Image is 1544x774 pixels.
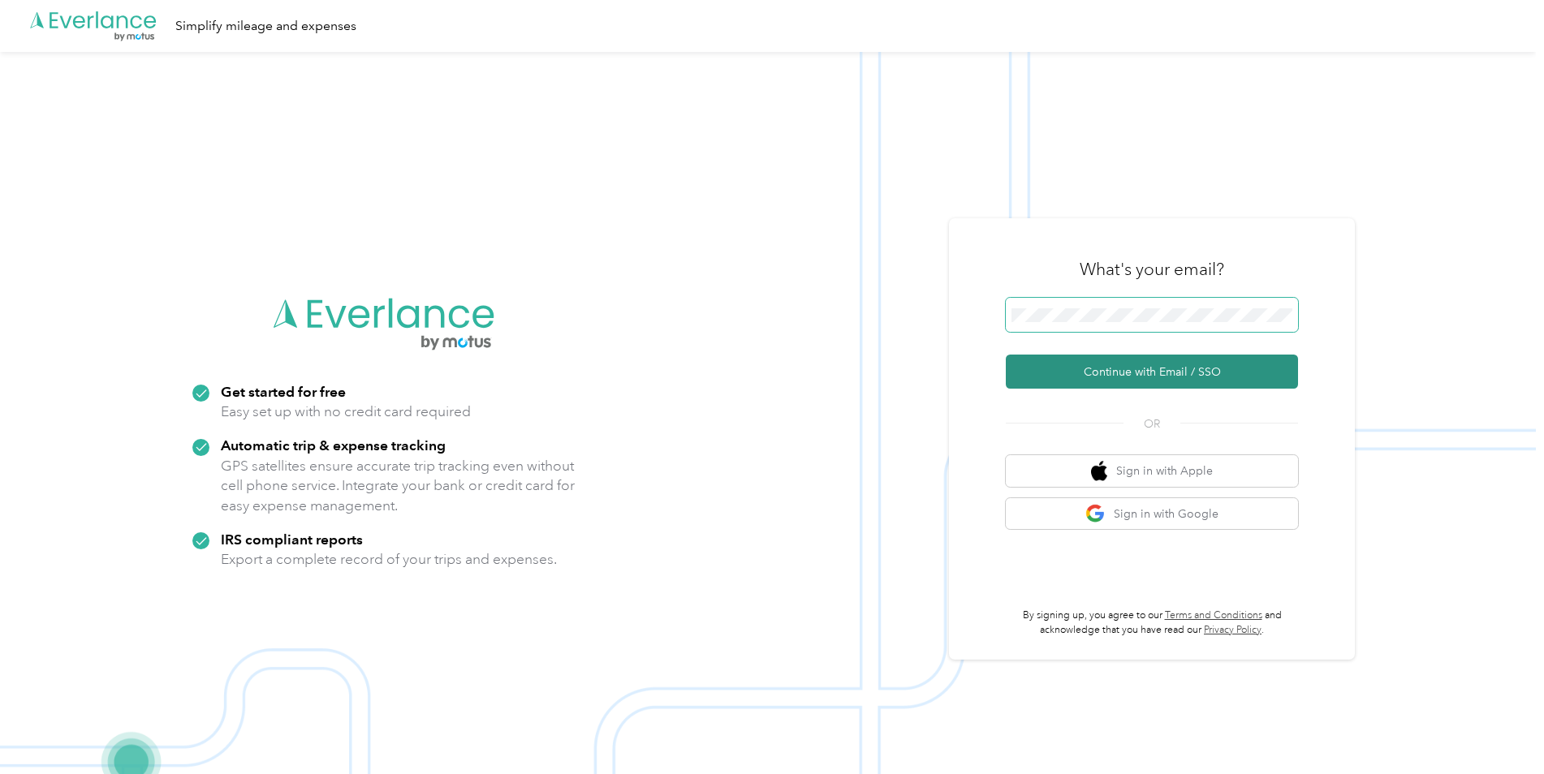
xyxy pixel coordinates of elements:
[221,549,557,570] p: Export a complete record of your trips and expenses.
[1091,461,1107,481] img: apple logo
[1085,504,1106,524] img: google logo
[221,436,446,454] strong: Automatic trip & expense tracking
[1006,355,1298,389] button: Continue with Email / SSO
[221,531,363,548] strong: IRS compliant reports
[221,383,346,400] strong: Get started for free
[1006,498,1298,530] button: google logoSign in with Google
[1204,624,1262,636] a: Privacy Policy
[1006,608,1298,637] p: By signing up, you agree to our and acknowledge that you have read our .
[175,16,356,37] div: Simplify mileage and expenses
[1165,609,1262,621] a: Terms and Conditions
[221,456,576,516] p: GPS satellites ensure accurate trip tracking even without cell phone service. Integrate your bank...
[1006,455,1298,487] button: apple logoSign in with Apple
[1080,258,1224,281] h3: What's your email?
[1123,415,1180,432] span: OR
[221,402,471,422] p: Easy set up with no credit card required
